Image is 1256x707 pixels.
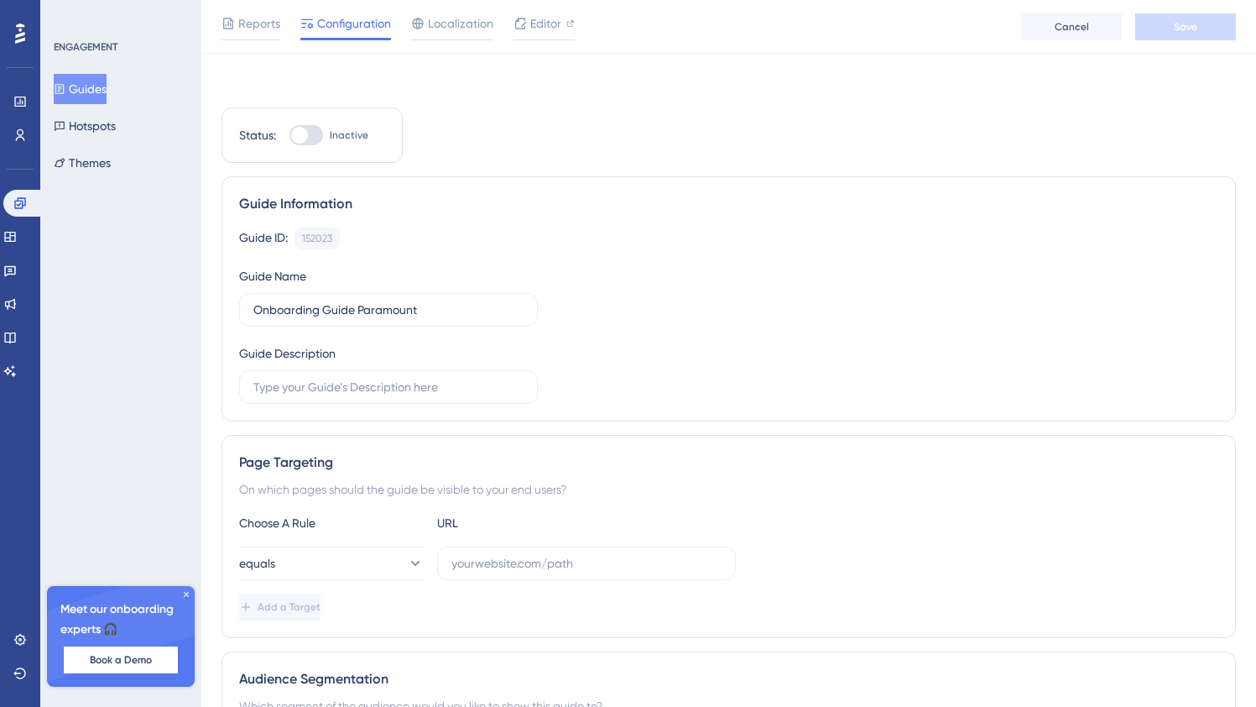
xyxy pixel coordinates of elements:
div: Guide Description [239,343,336,364]
div: Status: [239,125,276,145]
button: equals [239,547,424,580]
div: Page Targeting [239,453,1218,473]
div: Audience Segmentation [239,669,1218,689]
button: Hotspots [54,111,116,141]
span: Book a Demo [90,653,152,667]
button: Guides [54,74,107,104]
div: Guide Information [239,194,1218,214]
input: yourwebsite.com/path [451,554,722,573]
span: Reports [238,13,280,34]
button: Themes [54,148,111,178]
div: Guide Name [239,266,306,286]
div: URL [437,513,622,533]
input: Type your Guide’s Name here [253,301,524,319]
span: equals [239,553,275,573]
span: Editor [530,13,561,34]
span: Localization [428,13,493,34]
span: Configuration [317,13,391,34]
button: Save [1135,13,1236,40]
div: ENGAGEMENT [54,40,117,54]
div: Guide ID: [239,228,288,249]
button: Cancel [1021,13,1122,40]
span: Meet our onboarding experts 🎧 [60,600,181,640]
div: 152023 [302,232,332,245]
div: On which pages should the guide be visible to your end users? [239,479,1218,500]
span: Save [1174,20,1197,34]
span: Inactive [330,128,368,142]
span: Cancel [1055,20,1089,34]
button: Book a Demo [64,647,178,673]
span: Add a Target [258,600,321,614]
input: Type your Guide’s Description here [253,378,524,396]
div: Choose A Rule [239,513,424,533]
button: Add a Target [239,594,321,621]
